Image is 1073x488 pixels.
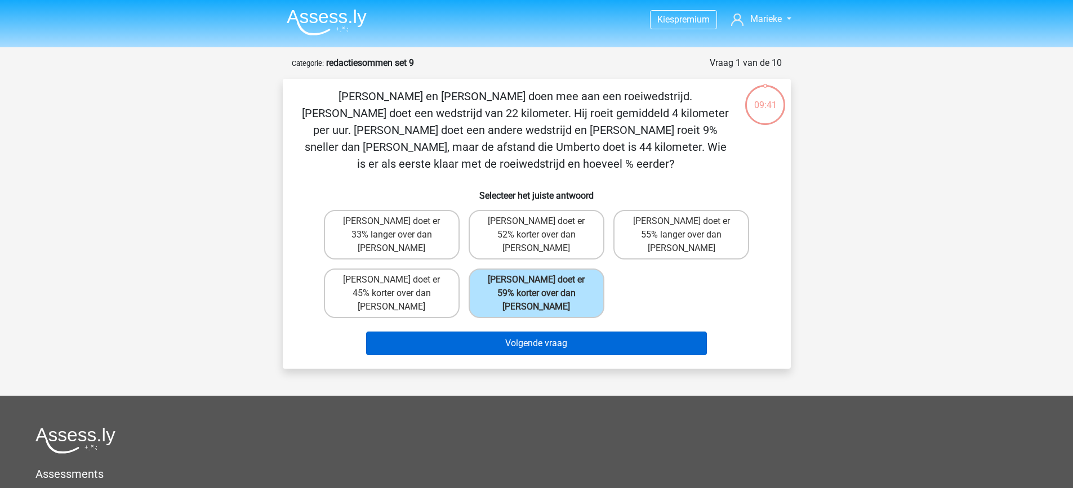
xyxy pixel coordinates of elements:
[674,14,710,25] span: premium
[292,59,324,68] small: Categorie:
[324,268,460,318] label: [PERSON_NAME] doet er 45% korter over dan [PERSON_NAME]
[35,467,1038,481] h5: Assessments
[287,9,367,35] img: Assessly
[324,210,460,259] label: [PERSON_NAME] doet er 33% langer over dan [PERSON_NAME]
[744,84,786,112] div: 09:41
[613,210,749,259] label: [PERSON_NAME] doet er 55% langer over dan [PERSON_NAME]
[710,56,782,70] div: Vraag 1 van de 10
[750,14,782,24] span: Marieke
[366,332,707,355] button: Volgende vraag
[35,427,115,454] img: Assessly logo
[651,12,716,27] a: Kiespremium
[301,88,731,172] p: [PERSON_NAME] en [PERSON_NAME] doen mee aan een roeiwedstrijd. [PERSON_NAME] doet een wedstrijd v...
[727,12,795,26] a: Marieke
[326,57,414,68] strong: redactiesommen set 9
[657,14,674,25] span: Kies
[469,210,604,259] label: [PERSON_NAME] doet er 52% korter over dan [PERSON_NAME]
[301,181,773,201] h6: Selecteer het juiste antwoord
[469,268,604,318] label: [PERSON_NAME] doet er 59% korter over dan [PERSON_NAME]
